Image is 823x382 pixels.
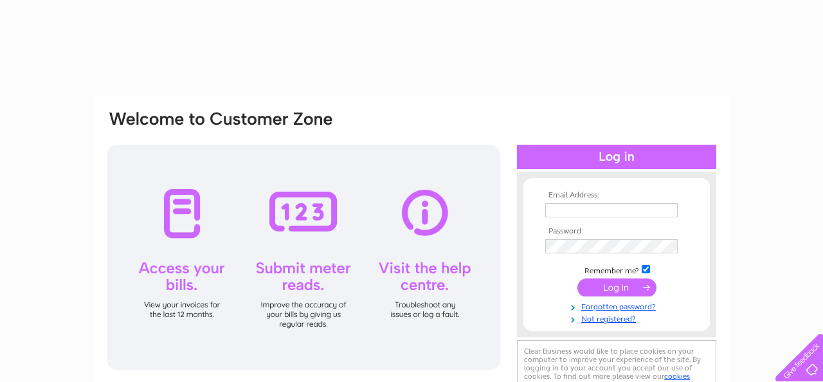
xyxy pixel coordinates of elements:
th: Password: [542,227,691,236]
input: Submit [577,278,656,296]
a: Not registered? [545,312,691,324]
td: Remember me? [542,263,691,276]
th: Email Address: [542,191,691,200]
a: Forgotten password? [545,300,691,312]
